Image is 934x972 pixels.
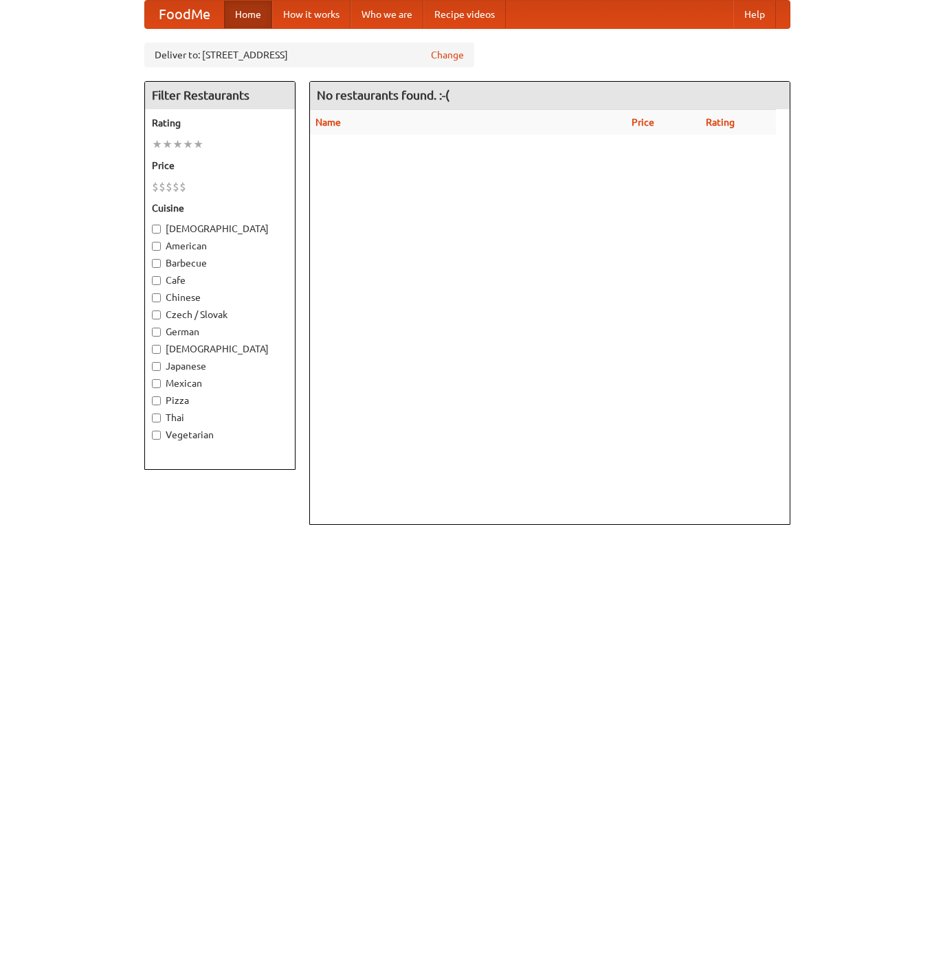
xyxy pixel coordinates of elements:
[152,310,161,319] input: Czech / Slovak
[706,117,735,128] a: Rating
[193,137,203,152] li: ★
[152,116,288,130] h5: Rating
[152,308,288,321] label: Czech / Slovak
[152,159,288,172] h5: Price
[152,222,288,236] label: [DEMOGRAPHIC_DATA]
[166,179,173,194] li: $
[152,328,161,337] input: German
[159,179,166,194] li: $
[152,276,161,285] input: Cafe
[152,376,288,390] label: Mexican
[315,117,341,128] a: Name
[317,89,449,102] ng-pluralize: No restaurants found. :-(
[145,1,224,28] a: FoodMe
[152,345,161,354] input: [DEMOGRAPHIC_DATA]
[152,137,162,152] li: ★
[152,431,161,440] input: Vegetarian
[152,256,288,270] label: Barbecue
[152,325,288,339] label: German
[173,179,179,194] li: $
[152,428,288,442] label: Vegetarian
[152,342,288,356] label: [DEMOGRAPHIC_DATA]
[145,82,295,109] h4: Filter Restaurants
[733,1,776,28] a: Help
[152,239,288,253] label: American
[152,273,288,287] label: Cafe
[152,259,161,268] input: Barbecue
[152,225,161,234] input: [DEMOGRAPHIC_DATA]
[152,179,159,194] li: $
[152,359,288,373] label: Japanese
[152,394,288,407] label: Pizza
[152,379,161,388] input: Mexican
[423,1,506,28] a: Recipe videos
[144,43,474,67] div: Deliver to: [STREET_ADDRESS]
[431,48,464,62] a: Change
[152,242,161,251] input: American
[162,137,173,152] li: ★
[152,293,161,302] input: Chinese
[152,201,288,215] h5: Cuisine
[272,1,351,28] a: How it works
[351,1,423,28] a: Who we are
[152,291,288,304] label: Chinese
[152,396,161,405] input: Pizza
[632,117,654,128] a: Price
[179,179,186,194] li: $
[152,414,161,422] input: Thai
[183,137,193,152] li: ★
[224,1,272,28] a: Home
[152,362,161,371] input: Japanese
[173,137,183,152] li: ★
[152,411,288,425] label: Thai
